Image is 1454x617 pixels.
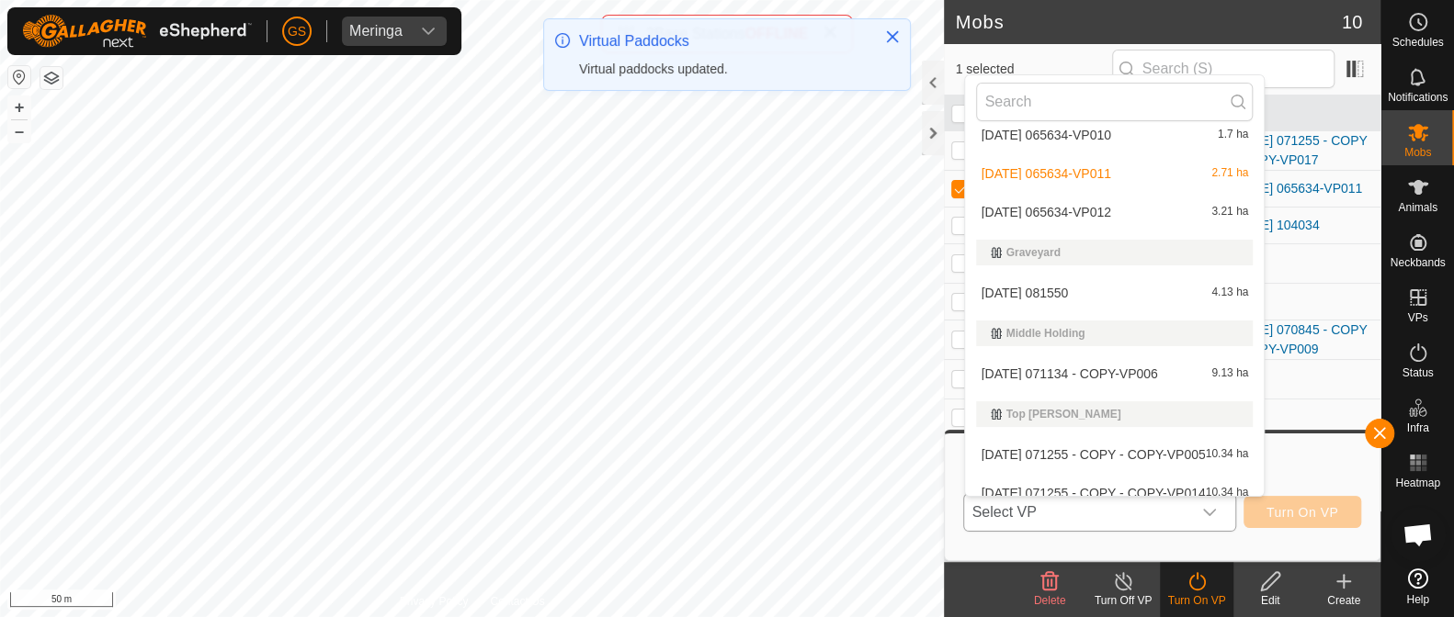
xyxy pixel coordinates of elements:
div: Virtual Paddocks [579,30,866,52]
td: - [1225,398,1380,435]
span: [DATE] 071134 - COPY-VP006 [981,367,1157,380]
div: Create [1307,592,1380,609]
span: 4.13 ha [1211,286,1248,299]
td: - [1225,283,1380,320]
a: Open chat [1391,507,1446,562]
span: 10.34 ha [1205,448,1248,461]
a: Contact Us [490,593,544,610]
span: Delete [1034,594,1066,607]
span: 1.7 ha [1218,129,1248,141]
span: [DATE] 071255 - COPY - COPY-VP014 [981,487,1205,499]
td: - [1225,243,1380,283]
span: Neckbands [1390,257,1445,268]
th: VP [1225,95,1380,131]
span: Turn On VP [1267,505,1338,520]
li: 2025-08-22 065634-VP010 [965,117,1264,153]
a: [DATE] 104034 [1232,218,1320,232]
button: – [8,120,30,142]
div: Virtual paddocks updated. [579,60,866,79]
span: Notifications [1388,92,1448,103]
h2: Mobs [955,11,1341,33]
a: Help [1381,561,1454,612]
input: Search [976,83,1253,121]
span: Mobs [1404,147,1431,158]
td: - [1225,359,1380,398]
span: [DATE] 065634-VP010 [981,129,1110,141]
a: Privacy Policy [400,593,469,610]
span: 10.34 ha [1205,487,1248,499]
span: Heatmap [1395,477,1440,488]
div: dropdown trigger [410,17,447,46]
button: Reset Map [8,66,30,88]
div: Turn Off VP [1086,592,1160,609]
span: 10 [1342,8,1362,36]
span: VPs [1407,312,1427,323]
div: Middle Holding [991,328,1238,339]
li: 2025-08-12 071134 - COPY-VP006 [965,355,1264,392]
a: [DATE] 071255 - COPY - COPY-VP017 [1232,133,1368,167]
li: 2025-08-12 071255 - COPY - COPY-VP014 [965,475,1264,511]
button: Close [880,24,905,50]
button: Map Layers [40,67,62,89]
span: Help [1406,594,1429,605]
span: 3.21 ha [1211,206,1248,219]
div: Edit [1233,592,1307,609]
span: Animals [1398,202,1437,213]
span: 2.71 ha [1211,167,1248,180]
span: GS [288,22,306,41]
div: Graveyard [991,247,1238,258]
li: 2025-07-15 081550 [965,275,1264,311]
button: + [8,96,30,118]
span: Status [1402,367,1433,378]
span: [DATE] 065634-VP012 [981,206,1110,219]
span: 1 selected [955,60,1111,79]
li: 2025-08-22 065634-VP012 [965,194,1264,230]
span: [DATE] 081550 [981,286,1068,299]
li: 2025-08-22 065634-VP011 [965,155,1264,192]
div: Meringa [349,24,403,39]
span: Meringa [342,17,410,46]
a: [DATE] 065634-VP011 [1232,181,1362,196]
a: [DATE] 070845 - COPY - COPY-VP009 [1232,322,1368,356]
button: Turn On VP [1244,496,1361,528]
div: Turn On VP [1160,592,1233,609]
img: Gallagher Logo [22,15,252,48]
input: Search (S) [1112,50,1335,88]
div: Top [PERSON_NAME] [991,409,1238,420]
span: 9.13 ha [1211,367,1248,380]
div: dropdown trigger [1191,494,1228,531]
span: [DATE] 065634-VP011 [981,167,1110,180]
span: Infra [1406,422,1428,433]
span: Schedules [1392,37,1443,48]
span: [DATE] 071255 - COPY - COPY-VP005 [981,448,1205,461]
li: 2025-08-12 071255 - COPY - COPY-VP005 [965,436,1264,473]
span: Select VP [964,494,1190,531]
